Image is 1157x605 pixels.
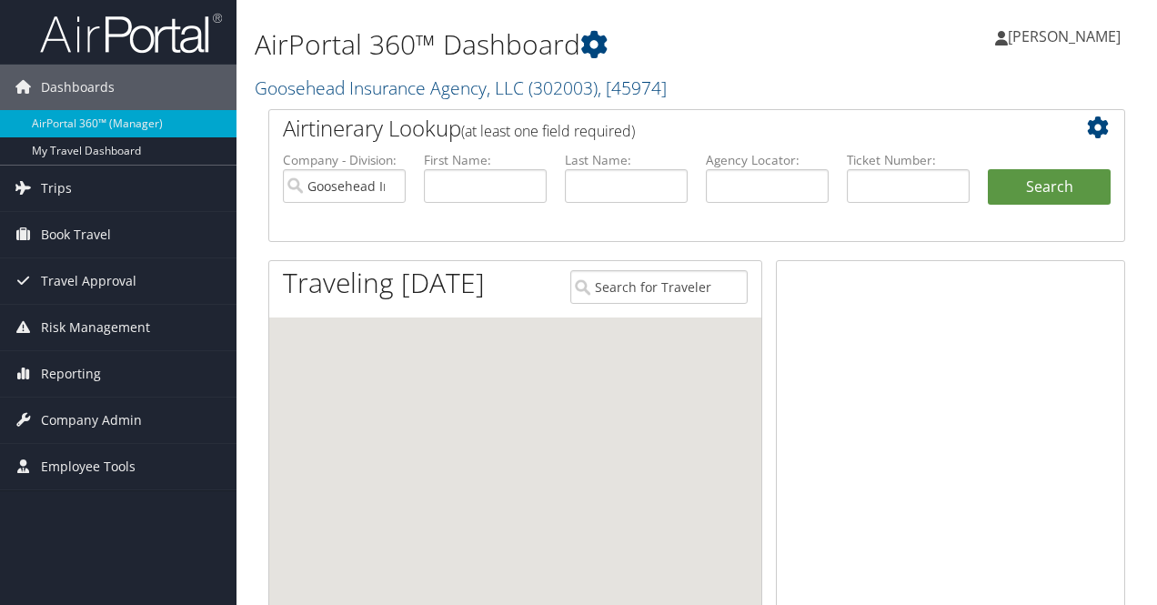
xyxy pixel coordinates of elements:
span: Book Travel [41,212,111,257]
span: Company Admin [41,398,142,443]
span: (at least one field required) [461,121,635,141]
label: Agency Locator: [706,151,829,169]
span: Trips [41,166,72,211]
span: ( 302003 ) [528,76,598,100]
label: Ticket Number: [847,151,970,169]
a: [PERSON_NAME] [995,9,1139,64]
img: airportal-logo.png [40,12,222,55]
label: Company - Division: [283,151,406,169]
h2: Airtinerary Lookup [283,113,1040,144]
h1: AirPortal 360™ Dashboard [255,25,844,64]
span: , [ 45974 ] [598,76,667,100]
h1: Traveling [DATE] [283,264,485,302]
span: Employee Tools [41,444,136,489]
span: Dashboards [41,65,115,110]
input: Search for Traveler [570,270,749,304]
span: Reporting [41,351,101,397]
button: Search [988,169,1111,206]
label: First Name: [424,151,547,169]
a: Goosehead Insurance Agency, LLC [255,76,667,100]
label: Last Name: [565,151,688,169]
span: Risk Management [41,305,150,350]
span: [PERSON_NAME] [1008,26,1121,46]
span: Travel Approval [41,258,136,304]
